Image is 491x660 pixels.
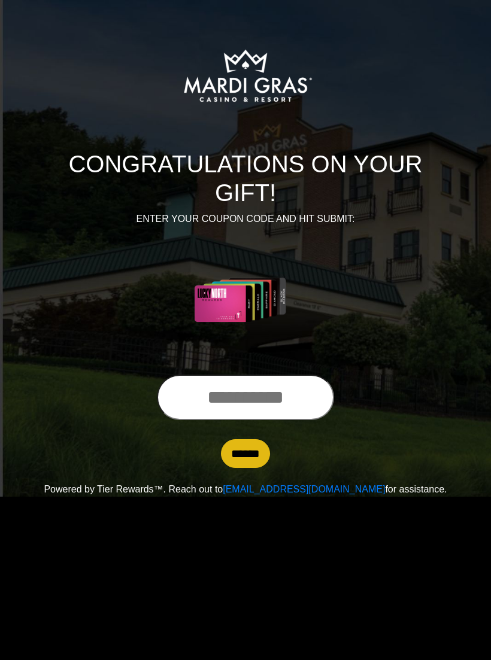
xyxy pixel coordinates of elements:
img: Center Image [166,241,326,360]
p: ENTER YOUR COUPON CODE AND HIT SUBMIT: [39,212,452,226]
span: Powered by Tier Rewards™. Reach out to for assistance. [44,484,447,494]
a: [EMAIL_ADDRESS][DOMAIN_NAME] [223,484,385,494]
img: Logo [139,16,352,135]
h1: CONGRATULATIONS ON YOUR GIFT! [39,150,452,207]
